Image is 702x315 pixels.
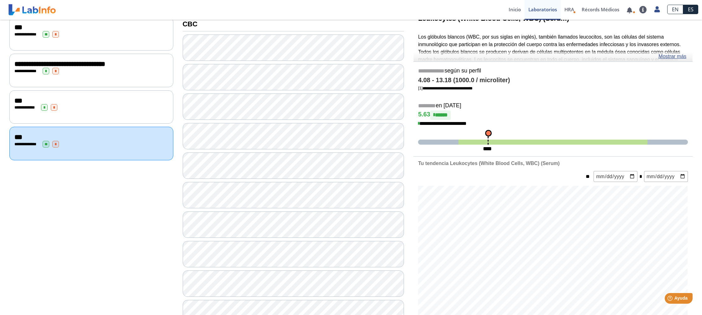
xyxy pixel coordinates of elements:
a: Mostrar más [658,53,686,60]
b: CBC [183,20,198,28]
h4: 4.08 - 13.18 (1000.0 / microliter) [418,77,688,84]
b: Tu tendencia Leukocytes (White Blood Cells, WBC) (Serum) [418,161,560,166]
p: Los glóbulos blancos (WBC, por sus siglas en inglés), también llamados leucocitos, son las célula... [418,33,688,93]
input: mm/dd/yyyy [594,171,637,182]
a: EN [667,5,683,14]
h5: según su perfil [418,67,688,75]
iframe: Help widget launcher [646,291,695,308]
a: [1] [418,86,473,90]
span: HRA [564,6,574,13]
a: ES [683,5,698,14]
input: mm/dd/yyyy [644,171,688,182]
h4: 5.63 [418,110,688,120]
h5: en [DATE] [418,102,688,109]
